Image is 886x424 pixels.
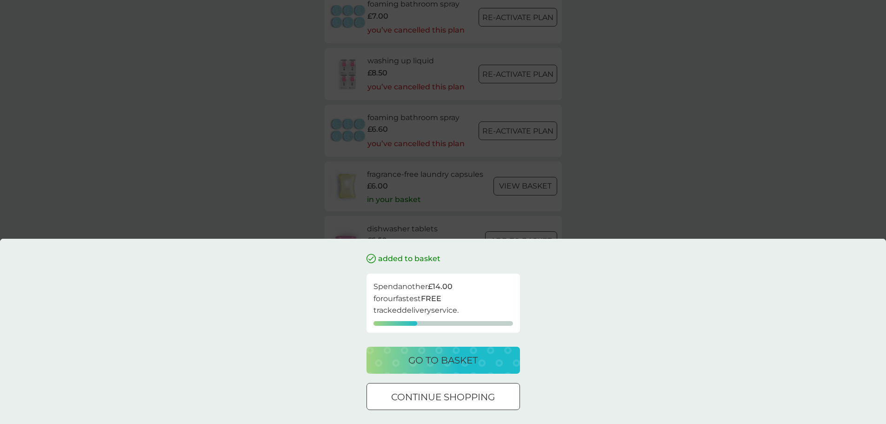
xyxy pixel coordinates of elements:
[428,282,453,291] strong: £14.00
[378,253,440,265] p: added to basket
[366,383,520,410] button: continue shopping
[421,294,441,303] strong: FREE
[408,353,478,368] p: go to basket
[366,347,520,374] button: go to basket
[391,390,495,404] p: continue shopping
[373,281,513,316] p: Spend another for our fastest tracked delivery service.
